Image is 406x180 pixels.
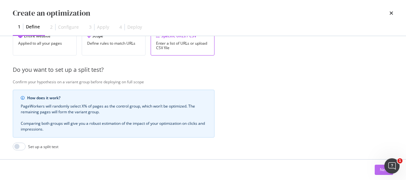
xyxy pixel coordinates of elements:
div: Specific URLs / CSV [156,33,209,39]
div: Deploy [127,24,142,30]
div: Enter a list of URLs or upload CSV file [156,41,209,50]
span: 1 [397,158,402,163]
iframe: Intercom live chat [384,158,400,174]
button: Next [375,165,393,175]
div: 4 [119,24,122,30]
div: Define rules to match URLs [87,41,140,46]
div: Entire website [18,33,71,39]
div: Create an optimization [13,8,90,19]
div: Scope [87,33,140,39]
div: Next [380,167,388,172]
div: Configure [58,24,79,30]
div: Applied to all your pages [18,41,71,46]
div: How does it work? [27,95,207,101]
div: Set up a split test [28,144,58,149]
div: 1 [18,24,20,30]
div: 3 [89,24,92,30]
div: Apply [97,24,109,30]
div: PageWorkers will randomly select X% of pages as the control group, which won’t be optimized. The ... [21,103,207,132]
div: 2 [50,24,53,30]
div: Define [26,24,40,30]
div: times [389,8,393,19]
div: info banner [13,90,214,138]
